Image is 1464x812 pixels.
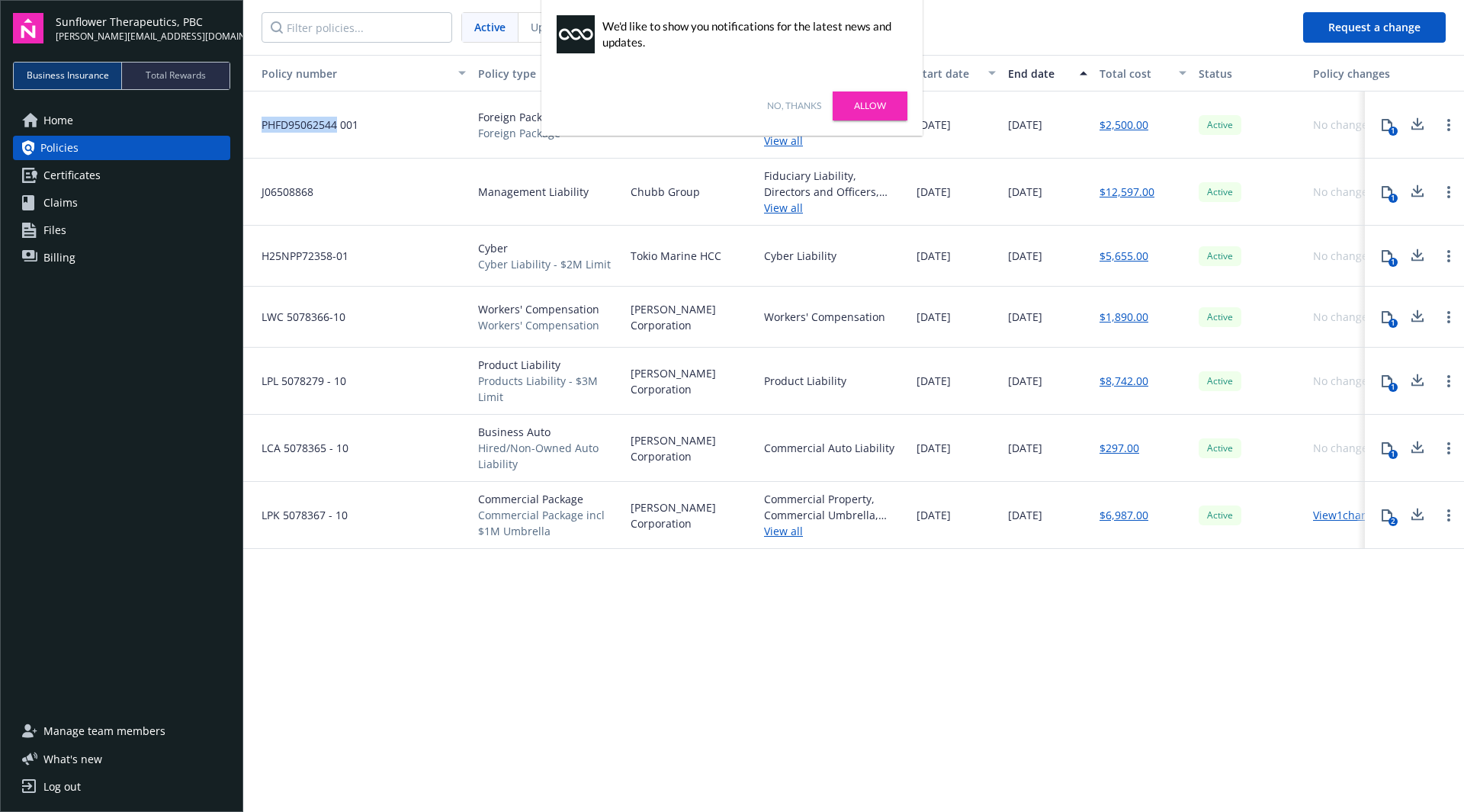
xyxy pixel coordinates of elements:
[1372,241,1402,271] button: 1
[1440,247,1458,265] a: Open options
[13,136,230,160] a: Policies
[1002,55,1093,91] button: End date
[1372,177,1402,207] button: 1
[917,507,951,523] span: [DATE]
[478,491,618,507] span: Commercial Package
[1205,185,1235,199] span: Active
[1313,248,1373,264] div: No changes
[833,91,907,120] a: Allow
[1389,194,1398,203] div: 1
[13,751,127,767] button: What's new
[910,55,1002,91] button: Start date
[1303,12,1446,43] button: Request a change
[478,373,618,405] span: Products Liability - $3M Limit
[43,719,165,743] span: Manage team members
[1389,450,1398,459] div: 1
[478,301,599,317] span: Workers' Compensation
[249,117,358,133] span: PHFD95062544 001
[1313,309,1373,325] div: No changes
[764,491,904,523] div: Commercial Property, Commercial Umbrella, Employee Benefits Liability, General Liability
[249,184,313,200] span: J06508868
[1100,66,1170,82] div: Total cost
[13,719,230,743] a: Manage team members
[13,191,230,215] a: Claims
[478,317,599,333] span: Workers' Compensation
[249,373,346,389] span: LPL 5078279 - 10
[1008,309,1042,325] span: [DATE]
[1100,309,1148,325] a: $1,890.00
[13,108,230,133] a: Home
[478,424,618,440] span: Business Auto
[1100,248,1148,264] a: $5,655.00
[1193,55,1307,91] button: Status
[249,309,345,325] span: LWC 5078366-10
[478,357,618,373] span: Product Liability
[478,66,602,82] div: Policy type
[43,218,66,242] span: Files
[764,373,846,389] div: Product Liability
[1440,308,1458,326] a: Open options
[917,248,951,264] span: [DATE]
[474,19,506,35] span: Active
[631,432,752,464] span: [PERSON_NAME] Corporation
[262,12,452,43] input: Filter policies...
[1205,249,1235,263] span: Active
[1440,372,1458,390] a: Open options
[764,248,836,264] div: Cyber Liability
[631,184,700,200] span: Chubb Group
[249,440,348,456] span: LCA 5078365 - 10
[13,13,43,43] img: navigator-logo.svg
[764,168,904,200] div: Fiduciary Liability, Directors and Officers, Employment Practices Liability
[1205,310,1235,324] span: Active
[1389,258,1398,267] div: 1
[478,256,611,272] span: Cyber Liability - $2M Limit
[472,55,624,91] button: Policy type
[631,499,752,531] span: [PERSON_NAME] Corporation
[13,163,230,188] a: Certificates
[1440,439,1458,457] a: Open options
[917,117,951,133] span: [DATE]
[764,200,904,216] a: View all
[764,440,894,456] div: Commercial Auto Liability
[1389,383,1398,392] div: 1
[1372,302,1402,332] button: 1
[13,246,230,270] a: Billing
[478,240,611,256] span: Cyber
[767,99,821,113] a: No, thanks
[1440,506,1458,525] a: Open options
[478,125,560,141] span: Foreign Package
[1008,117,1042,133] span: [DATE]
[1307,55,1402,91] button: Policy changes
[1008,373,1042,389] span: [DATE]
[1313,373,1373,389] div: No changes
[43,163,101,188] span: Certificates
[1100,440,1139,456] a: $297.00
[13,218,230,242] a: Files
[249,66,449,82] div: Toggle SortBy
[478,184,589,200] span: Management Liability
[602,18,900,50] div: We'd like to show you notifications for the latest news and updates.
[1008,66,1071,82] div: End date
[631,365,752,397] span: [PERSON_NAME] Corporation
[917,373,951,389] span: [DATE]
[1313,66,1396,82] div: Policy changes
[1389,127,1398,136] div: 1
[1372,366,1402,396] button: 1
[1372,500,1402,531] button: 2
[40,136,79,160] span: Policies
[1205,118,1235,132] span: Active
[56,14,230,30] span: Sunflower Therapeutics, PBC
[1389,517,1398,526] div: 2
[1008,184,1042,200] span: [DATE]
[249,66,449,82] div: Policy number
[43,246,75,270] span: Billing
[531,19,583,35] span: Upcoming
[27,69,109,82] span: Business Insurance
[764,133,904,149] a: View all
[1100,117,1148,133] a: $2,500.00
[478,507,618,539] span: Commercial Package incl $1M Umbrella
[1440,183,1458,201] a: Open options
[917,440,951,456] span: [DATE]
[1372,110,1402,140] button: 1
[1008,248,1042,264] span: [DATE]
